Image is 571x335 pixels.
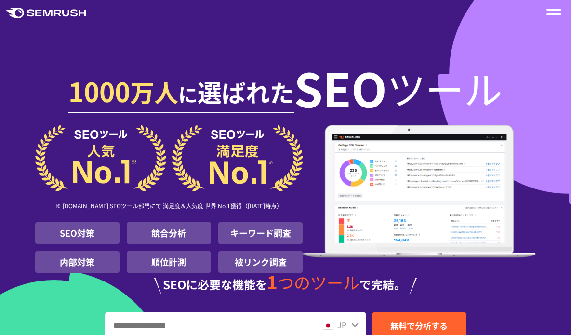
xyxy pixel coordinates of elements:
span: で完結。 [359,276,406,293]
span: JP [337,319,346,331]
span: ツール [387,68,503,107]
span: 1000 [68,71,130,110]
li: 順位計測 [127,251,211,273]
span: 無料で分析する [390,320,448,332]
span: つのツール [278,270,359,294]
li: 内部対策 [35,251,120,273]
li: 競合分析 [127,222,211,244]
span: 選ばれた [198,74,294,109]
span: 1 [267,268,278,295]
span: 万人 [130,74,178,109]
span: SEO [294,68,387,107]
li: キーワード調査 [218,222,303,244]
span: に [178,80,198,108]
li: SEO対策 [35,222,120,244]
div: ※ [DOMAIN_NAME] SEOツール部門にて 満足度＆人気度 世界 No.1獲得（[DATE]時点） [35,191,303,222]
li: 被リンク調査 [218,251,303,273]
div: SEOに必要な機能を [35,273,536,295]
